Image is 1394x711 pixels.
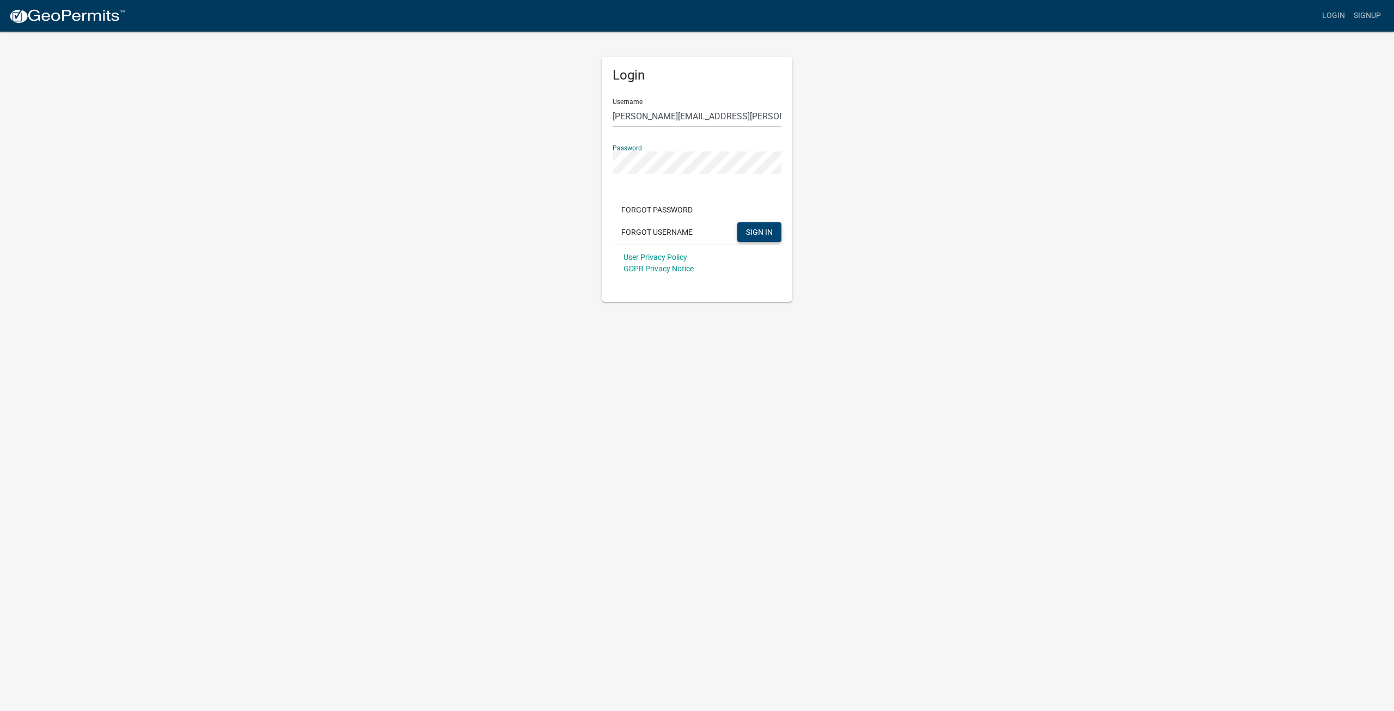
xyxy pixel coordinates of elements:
[623,264,694,273] a: GDPR Privacy Notice
[613,200,701,220] button: Forgot Password
[613,68,781,83] h5: Login
[746,227,773,236] span: SIGN IN
[1349,5,1385,26] a: Signup
[623,253,687,262] a: User Privacy Policy
[737,222,781,242] button: SIGN IN
[1318,5,1349,26] a: Login
[613,222,701,242] button: Forgot Username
